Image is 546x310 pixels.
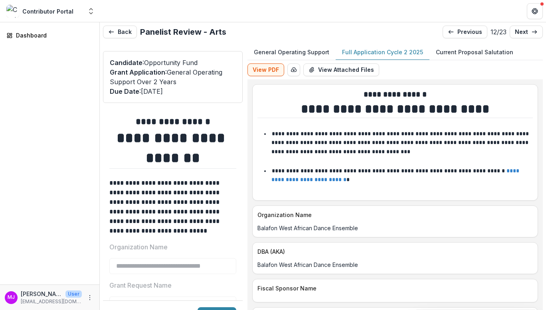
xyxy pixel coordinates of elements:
span: Candidate [110,59,142,67]
p: Full Application Cycle 2 2025 [342,48,423,56]
p: User [65,290,82,298]
a: Dashboard [3,29,96,42]
span: Due Date [110,87,139,95]
p: Grant Request Name [109,280,172,290]
p: Balafon West African Dance Ensemble [257,261,533,269]
div: Medina Jackson [8,295,15,300]
a: previous [443,26,487,38]
h2: Panelist Review - Arts [140,27,226,37]
p: : Opportunity Fund [110,58,236,67]
p: : General Operating Support Over 2 Years [110,67,236,87]
span: Grant Application [110,68,165,76]
p: Organization Name [257,211,530,219]
a: next [510,26,543,38]
button: View PDF [247,63,284,76]
p: previous [457,29,482,36]
button: View Attached Files [303,63,379,76]
p: DBA (AKA) [257,247,530,256]
div: Dashboard [16,31,90,39]
p: 12 / 23 [491,27,506,37]
p: : [DATE] [110,87,236,96]
p: Organization Name [109,242,168,252]
p: [PERSON_NAME] [21,290,62,298]
button: Back [103,26,137,38]
p: Fiscal Sponsor Name [257,284,530,292]
p: [EMAIL_ADDRESS][DOMAIN_NAME] [21,298,82,305]
p: next [515,29,528,36]
p: Balafon West African Dance Ensemble [257,224,533,232]
button: Get Help [527,3,543,19]
div: Contributor Portal [22,7,73,16]
p: General Operating Support [254,48,329,56]
img: Contributor Portal [6,5,19,18]
button: More [85,293,95,302]
button: Open entity switcher [85,3,97,19]
p: Current Proposal Salutation [436,48,513,56]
